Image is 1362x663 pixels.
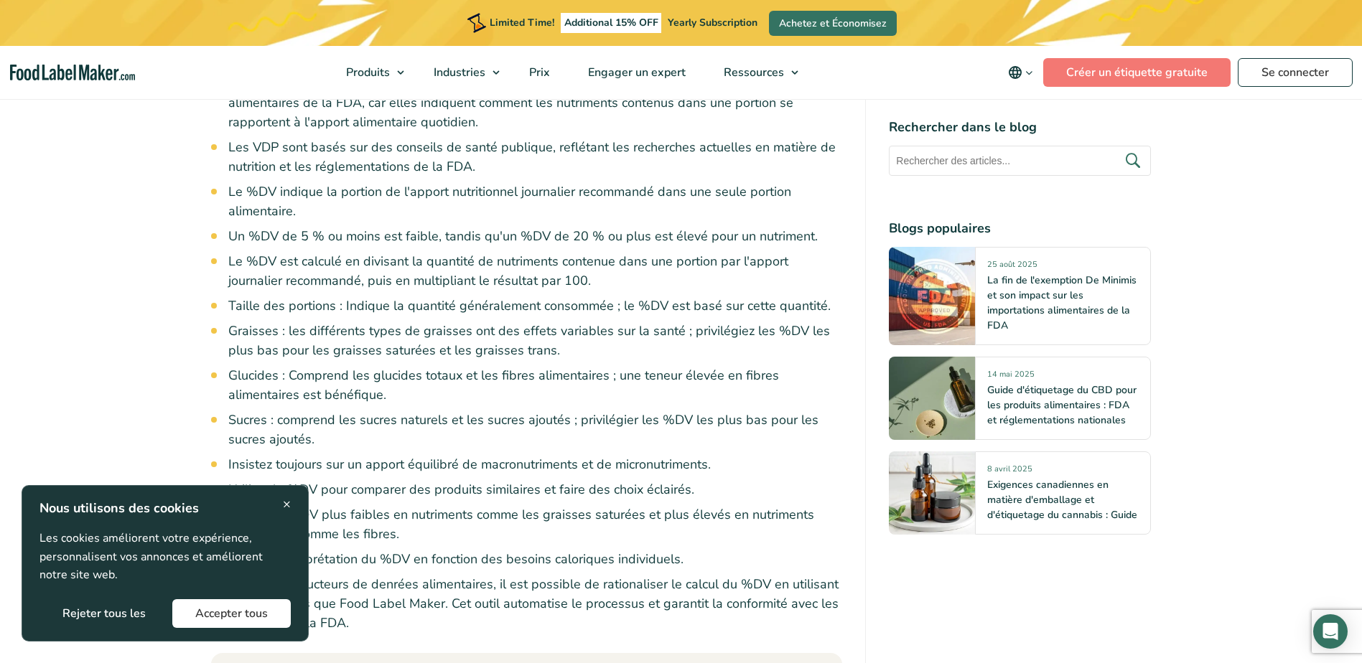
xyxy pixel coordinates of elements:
span: × [283,494,291,514]
li: Glucides : Comprend les glucides totaux et les fibres alimentaires ; une teneur élevée en fibres ... [228,366,843,405]
span: Produits [342,65,391,80]
a: Exigences canadiennes en matière d'emballage et d'étiquetage du cannabis : Guide [987,478,1137,522]
a: Créer un étiquette gratuite [1043,58,1231,87]
li: Utiliser le %DV pour comparer des produits similaires et faire des choix éclairés. [228,480,843,499]
h4: Blogs populaires [889,219,1151,238]
a: Engager un expert [569,46,701,99]
span: 14 mai 2025 [987,369,1035,385]
strong: Nous utilisons des cookies [39,499,199,517]
li: Les valeurs quotidiennes en pourcentage (%DV) sont essentielles pour l'étiquetage des produits al... [228,74,843,132]
span: Limited Time! [490,16,554,29]
button: Rejeter tous les [39,599,169,628]
a: Achetez et Économisez [769,11,897,36]
span: Additional 15% OFF [561,13,662,33]
span: Industries [429,65,487,80]
li: Le %DV indique la portion de l'apport nutritionnel journalier recommandé dans une seule portion a... [228,182,843,221]
button: Accepter tous [172,599,291,628]
a: Produits [327,46,411,99]
div: Open Intercom Messenger [1313,614,1348,649]
span: 25 août 2025 [987,259,1037,276]
li: Le %DV est calculé en divisant la quantité de nutriments contenue dans une portion par l'apport j... [228,252,843,291]
li: Visez des %DV plus faibles en nutriments comme les graisses saturées et plus élevés en nutriments... [228,505,843,544]
li: Graisses : les différents types de graisses ont des effets variables sur la santé ; privilégiez l... [228,321,843,360]
span: Engager un expert [584,65,687,80]
li: Sucres : comprend les sucres naturels et les sucres ajoutés ; privilégier les %DV les plus bas po... [228,410,843,449]
a: Prix [510,46,566,99]
span: 8 avril 2025 [987,464,1032,480]
a: Industries [415,46,507,99]
p: Les cookies améliorent votre expérience, personnalisent vos annonces et améliorent notre site web. [39,530,291,585]
li: Ajuster l'interprétation du %DV en fonction des besoins caloriques individuels. [228,550,843,569]
input: Rechercher des articles... [889,146,1151,176]
a: Se connecter [1238,58,1353,87]
span: Prix [525,65,551,80]
a: Ressources [705,46,806,99]
span: Yearly Subscription [668,16,757,29]
h4: Rechercher dans le blog [889,118,1151,137]
a: Guide d'étiquetage du CBD pour les produits alimentaires : FDA et réglementations nationales [987,383,1137,427]
li: Taille des portions : Indique la quantité généralement consommée ; le %DV est basé sur cette quan... [228,296,843,316]
li: Insistez toujours sur un apport équilibré de macronutriments et de micronutriments. [228,455,843,474]
li: Les VDP sont basés sur des conseils de santé publique, reflétant les recherches actuelles en mati... [228,138,843,177]
a: La fin de l'exemption De Minimis et son impact sur les importations alimentaires de la FDA [987,273,1137,332]
li: Un %DV de 5 % ou moins est faible, tandis qu'un %DV de 20 % ou plus est élevé pour un nutriment. [228,227,843,246]
span: Ressources [719,65,785,80]
li: Pour les producteurs de denrées alimentaires, il est possible de rationaliser le calcul du %DV en... [228,575,843,633]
